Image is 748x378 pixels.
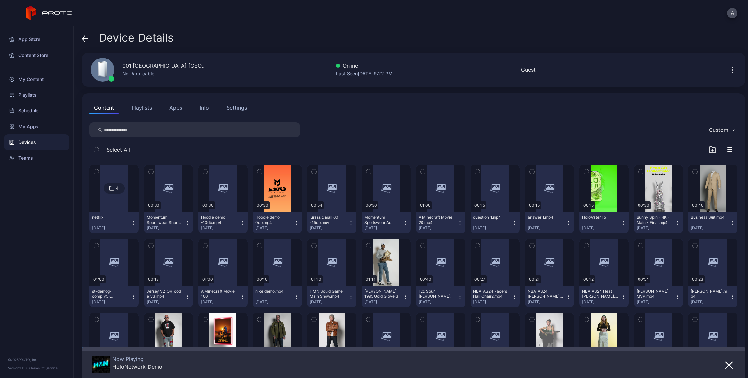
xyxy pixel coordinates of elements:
div: st-demog-comp_v5-VO_1(1).mp4 [92,289,128,299]
a: Teams [4,150,69,166]
div: A Minecraft Movie 100 [201,289,237,299]
button: Playlists [127,101,157,114]
div: [DATE] [147,225,185,231]
button: [PERSON_NAME] 1995 Gold Glove 3[DATE] [362,286,411,307]
div: netflix [92,215,128,220]
button: [PERSON_NAME].mp4[DATE] [688,286,737,307]
div: [DATE] [691,299,730,305]
button: 12c Sour [PERSON_NAME] Clap on the Beat.mp4[DATE] [416,286,465,307]
div: © 2025 PROTO, Inc. [8,357,65,362]
div: [DATE] [201,225,240,231]
span: Version 1.13.0 • [8,366,30,370]
div: Hoodie demo 0db.mp4 [255,215,292,225]
div: Guest [521,66,536,74]
a: App Store [4,32,69,47]
div: Momentum Sportswear Ad [364,215,400,225]
button: NBA_AS24 [PERSON_NAME] Dribble.mp4[DATE] [525,286,574,307]
span: Device Details [99,32,174,44]
div: [DATE] [419,225,457,231]
div: Jersey_V2_QR_code_v3.mp4 [147,289,183,299]
div: [DATE] [310,299,349,305]
button: answer_1.mp4[DATE] [525,212,574,233]
button: A Minecraft Movie 100[DATE] [198,286,248,307]
button: Custom [706,122,737,137]
div: Info [200,104,209,112]
div: [DATE] [92,225,131,231]
a: My Apps [4,119,69,134]
div: answer_1.mp4 [528,215,564,220]
div: Business Suit.mp4 [691,215,727,220]
div: [DATE] [582,299,621,305]
button: question_1.mp4[DATE] [471,212,520,233]
div: 4 [116,185,119,191]
span: Select All [107,146,130,154]
div: [DATE] [637,225,675,231]
div: [DATE] [255,299,294,305]
button: Hoodie demo 0db.mp4[DATE] [253,212,302,233]
div: [DATE] [364,299,403,305]
a: My Content [4,71,69,87]
div: HoloWater 15 [582,215,618,220]
div: jurassic mall 60 -15db.mov [310,215,346,225]
button: Business Suit.mp4[DATE] [688,212,737,233]
button: st-demog-comp_v5-VO_1(1).mp4[DATE] [89,286,139,307]
button: A [727,8,737,18]
button: nike demo.mp4[DATE] [253,286,302,307]
div: NBA_AS24 Pacers Hali Chair2.mp4 [473,289,509,299]
div: [DATE] [528,299,567,305]
button: Settings [222,101,252,114]
div: Hoodie demo -10db.mp4 [201,215,237,225]
div: [DATE] [201,299,240,305]
div: [DATE] [637,299,675,305]
button: Jersey_V2_QR_code_v3.mp4[DATE] [144,286,193,307]
div: [DATE] [147,299,185,305]
a: Terms Of Service [30,366,58,370]
div: HoloNetwork-Demo [112,364,162,370]
div: NBA_AS24 Heat Jaquez Merch.mp4 [582,289,618,299]
div: Settings [227,104,247,112]
div: [DATE] [473,299,512,305]
div: Chris Hansen.mp4 [691,289,727,299]
button: Momentum Sportswear Ad[DATE] [362,212,411,233]
div: Last Seen [DATE] 9:22 PM [336,70,393,78]
a: Content Store [4,47,69,63]
button: Bunny Spin - 4K - Main - Final.mp4[DATE] [634,212,683,233]
button: A Minecraft Movie 20.mp4[DATE] [416,212,465,233]
a: Playlists [4,87,69,103]
button: [PERSON_NAME] MVP.mp4[DATE] [634,286,683,307]
div: [DATE] [92,299,131,305]
div: [DATE] [528,225,567,231]
div: NBA_AS24 Mavs Doncic Dribble.mp4 [528,289,564,299]
button: NBA_AS24 Heat [PERSON_NAME].mp4[DATE] [579,286,629,307]
div: Not Applicable [122,70,208,78]
div: [DATE] [582,225,621,231]
div: Custom [709,127,728,133]
button: Hoodie demo -10db.mp4[DATE] [198,212,248,233]
div: Bunny Spin - 4K - Main - Final.mp4 [637,215,673,225]
button: NBA_AS24 Pacers Hali Chair2.mp4[DATE] [471,286,520,307]
div: nike demo.mp4 [255,289,292,294]
button: netflix[DATE] [89,212,139,233]
button: Content [89,101,119,114]
div: [DATE] [364,225,403,231]
div: [DATE] [419,299,457,305]
div: Now Playing [112,356,162,362]
a: Schedule [4,103,69,119]
div: Albert Pujols MVP.mp4 [637,289,673,299]
div: Kenny Loften 1995 Gold Glove 3 [364,289,400,299]
button: Momentum Sportswear Shorts -10db.mp4[DATE] [144,212,193,233]
button: Apps [165,101,187,114]
div: Online [336,62,393,70]
div: Devices [4,134,69,150]
button: HMN Squid Game Main Show.mp4[DATE] [307,286,356,307]
div: A Minecraft Movie 20.mp4 [419,215,455,225]
button: HoloWater 15[DATE] [579,212,629,233]
div: HMN Squid Game Main Show.mp4 [310,289,346,299]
